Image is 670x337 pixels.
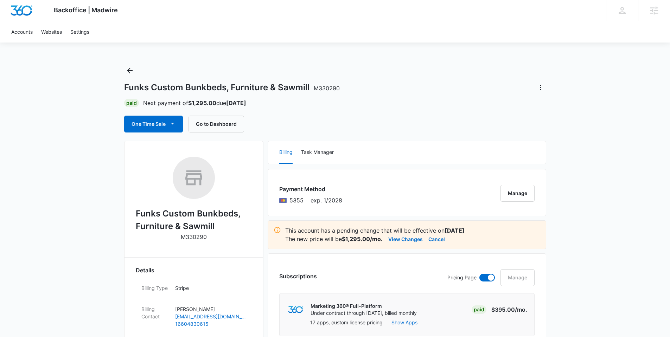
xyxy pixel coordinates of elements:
[285,235,383,243] p: The new price will be
[188,99,216,106] strong: $1,295.00
[428,235,445,243] button: Cancel
[136,301,252,332] div: Billing Contact[PERSON_NAME][EMAIL_ADDRESS][DOMAIN_NAME]16604830615
[175,305,246,313] p: [PERSON_NAME]
[288,306,303,313] img: marketing360Logo
[141,284,170,292] dt: Billing Type
[301,141,334,164] button: Task Manager
[314,85,340,92] span: M330290
[7,21,37,43] a: Accounts
[342,235,383,242] strong: $1,295.00/mo.
[226,99,246,106] strong: [DATE]
[66,21,94,43] a: Settings
[181,233,207,241] p: M330290
[279,185,342,193] h3: Payment Method
[447,274,477,281] p: Pricing Page
[279,141,293,164] button: Billing
[279,272,317,280] h3: Subscriptions
[54,6,118,14] span: Backoffice | Madwire
[311,196,342,205] span: exp. 1/2028
[445,227,465,234] strong: [DATE]
[311,310,417,317] p: Under contract through [DATE], billed monthly
[491,305,527,314] p: $395.00
[136,207,252,233] h2: Funks Custom Bunkbeds, Furniture & Sawmill
[189,116,244,132] button: Go to Dashboard
[124,65,135,76] button: Back
[310,319,383,326] p: 17 apps, custom license pricing
[535,82,546,93] button: Actions
[143,99,246,107] p: Next payment of due
[175,313,246,320] a: [EMAIL_ADDRESS][DOMAIN_NAME]
[124,82,340,93] h1: Funks Custom Bunkbeds, Furniture & Sawmill
[515,306,527,313] span: /mo.
[124,116,183,132] button: One Time Sale
[141,305,170,320] dt: Billing Contact
[136,280,252,301] div: Billing TypeStripe
[391,319,417,326] button: Show Apps
[289,196,304,205] span: Mastercard ending with
[500,185,535,202] button: Manage
[311,303,417,310] p: Marketing 360® Full-Platform
[472,305,486,314] div: Paid
[37,21,66,43] a: Websites
[175,320,246,328] a: 16604830615
[175,284,246,292] p: Stripe
[285,226,540,235] p: This account has a pending change that will be effective on
[136,266,154,274] span: Details
[388,235,423,243] button: View Changes
[124,99,139,107] div: Paid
